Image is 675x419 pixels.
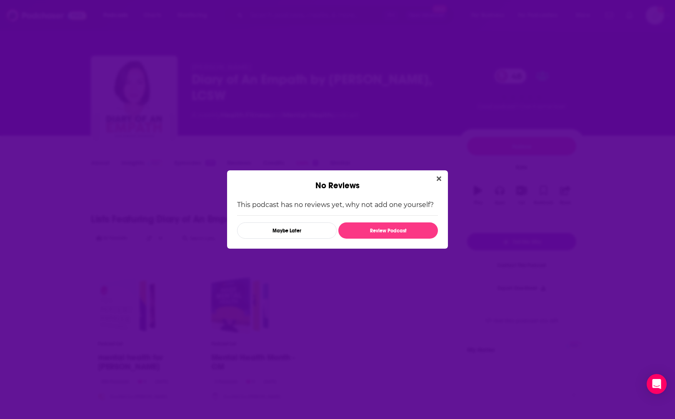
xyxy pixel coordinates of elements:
div: Open Intercom Messenger [647,374,667,394]
p: This podcast has no reviews yet, why not add one yourself? [237,201,438,209]
div: No Reviews [227,170,448,191]
button: Review Podcast [338,222,438,239]
button: Maybe Later [237,222,337,239]
button: Close [433,174,445,184]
